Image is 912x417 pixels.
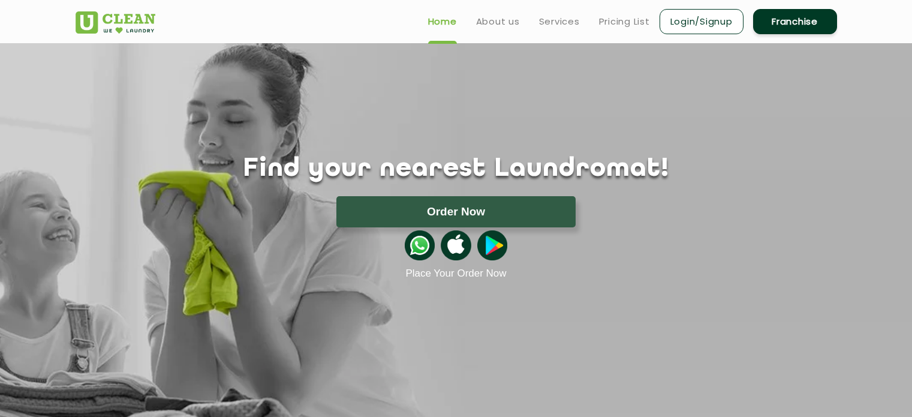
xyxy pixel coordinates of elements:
a: Place Your Order Now [405,268,506,280]
h1: Find your nearest Laundromat! [67,154,846,184]
img: whatsappicon.png [405,230,435,260]
a: Login/Signup [660,9,744,34]
img: apple-icon.png [441,230,471,260]
img: playstoreicon.png [477,230,507,260]
a: Franchise [753,9,837,34]
a: Services [539,14,580,29]
button: Order Now [336,196,576,227]
a: Home [428,14,457,29]
img: UClean Laundry and Dry Cleaning [76,11,155,34]
a: Pricing List [599,14,650,29]
a: About us [476,14,520,29]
